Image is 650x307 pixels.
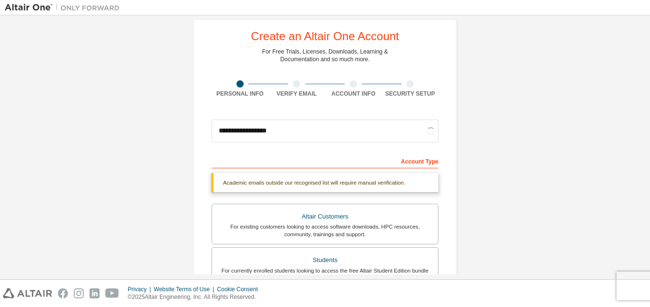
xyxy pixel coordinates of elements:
[5,3,124,12] img: Altair One
[218,210,432,223] div: Altair Customers
[325,90,382,98] div: Account Info
[90,288,100,298] img: linkedin.svg
[128,285,154,293] div: Privacy
[262,48,388,63] div: For Free Trials, Licenses, Downloads, Learning & Documentation and so much more.
[212,173,438,192] div: Academic emails outside our recognised list will require manual verification.
[58,288,68,298] img: facebook.svg
[218,267,432,282] div: For currently enrolled students looking to access the free Altair Student Edition bundle and all ...
[3,288,52,298] img: altair_logo.svg
[128,293,264,301] p: © 2025 Altair Engineering, Inc. All Rights Reserved.
[217,285,263,293] div: Cookie Consent
[154,285,217,293] div: Website Terms of Use
[74,288,84,298] img: instagram.svg
[251,31,399,42] div: Create an Altair One Account
[382,90,439,98] div: Security Setup
[218,253,432,267] div: Students
[105,288,119,298] img: youtube.svg
[212,153,438,168] div: Account Type
[212,90,269,98] div: Personal Info
[269,90,325,98] div: Verify Email
[218,223,432,238] div: For existing customers looking to access software downloads, HPC resources, community, trainings ...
